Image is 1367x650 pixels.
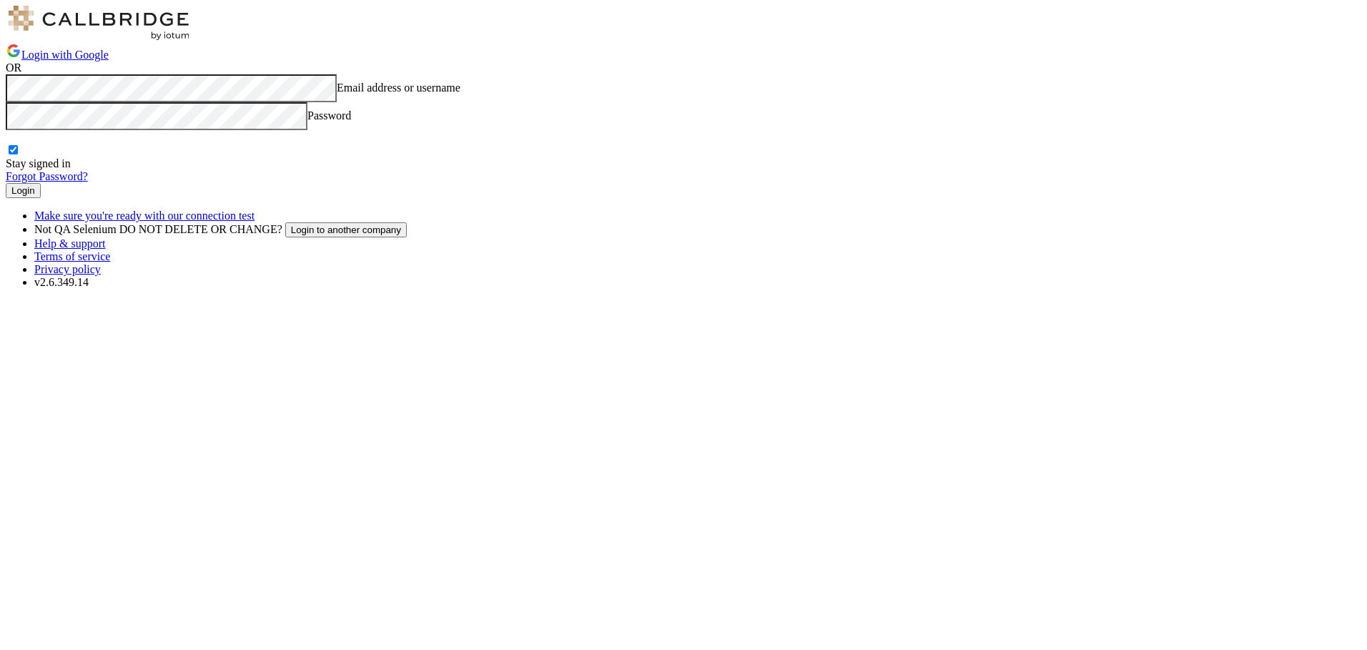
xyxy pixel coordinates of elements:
img: google-icon.png [6,43,21,59]
a: Forgot Password? [6,170,88,182]
span: Email address or username [337,82,460,94]
input: Email address or username [6,74,337,102]
button: Login [6,183,41,198]
span: Password [307,109,351,122]
a: Make sure you're ready with our connection test [34,210,255,222]
label: Stay signed in [6,143,1361,169]
a: Login with Google [6,49,109,61]
input: Stay signed in [9,145,18,154]
li: v2.6.349.14 [34,276,1361,289]
span: OR [6,61,21,74]
input: Password [6,102,307,130]
a: Privacy policy [34,263,101,275]
a: Terms of service [34,250,110,262]
li: Not QA Selenium DO NOT DELETE OR CHANGE? [34,222,1361,237]
button: Login to another company [285,222,407,237]
img: QA Selenium DO NOT DELETE OR CHANGE [6,6,192,40]
a: Help & support [34,237,106,250]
